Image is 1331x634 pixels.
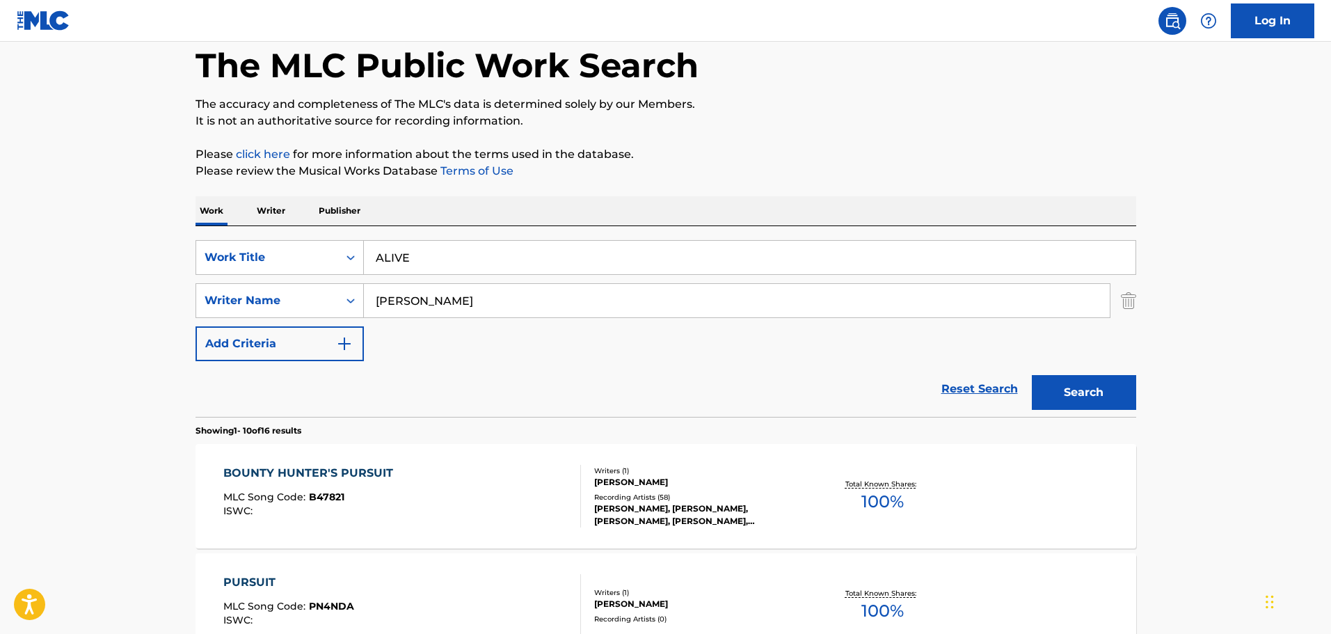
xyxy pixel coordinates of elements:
[223,574,354,591] div: PURSUIT
[594,492,804,502] div: Recording Artists ( 58 )
[1158,7,1186,35] a: Public Search
[196,326,364,361] button: Add Criteria
[205,292,330,309] div: Writer Name
[196,96,1136,113] p: The accuracy and completeness of The MLC's data is determined solely by our Members.
[223,465,400,482] div: BOUNTY HUNTER'S PURSUIT
[1231,3,1314,38] a: Log In
[196,45,699,86] h1: The MLC Public Work Search
[223,600,309,612] span: MLC Song Code :
[196,425,301,437] p: Showing 1 - 10 of 16 results
[236,148,290,161] a: click here
[438,164,513,177] a: Terms of Use
[205,249,330,266] div: Work Title
[223,505,256,517] span: ISWC :
[1032,375,1136,410] button: Search
[861,489,904,514] span: 100 %
[253,196,289,225] p: Writer
[594,598,804,610] div: [PERSON_NAME]
[196,113,1136,129] p: It is not an authoritative source for recording information.
[17,10,70,31] img: MLC Logo
[196,444,1136,548] a: BOUNTY HUNTER'S PURSUITMLC Song Code:B47821ISWC:Writers (1)[PERSON_NAME]Recording Artists (58)[PE...
[196,240,1136,417] form: Search Form
[1121,283,1136,318] img: Delete Criterion
[594,466,804,476] div: Writers ( 1 )
[845,588,920,599] p: Total Known Shares:
[309,600,354,612] span: PN4NDA
[1261,567,1331,634] iframe: Chat Widget
[934,374,1025,404] a: Reset Search
[309,491,344,503] span: B47821
[196,146,1136,163] p: Please for more information about the terms used in the database.
[594,587,804,598] div: Writers ( 1 )
[594,476,804,489] div: [PERSON_NAME]
[1195,7,1222,35] div: Help
[861,599,904,624] span: 100 %
[314,196,365,225] p: Publisher
[336,335,353,352] img: 9d2ae6d4665cec9f34b9.svg
[196,196,228,225] p: Work
[1200,13,1217,29] img: help
[1164,13,1181,29] img: search
[845,479,920,489] p: Total Known Shares:
[594,614,804,624] div: Recording Artists ( 0 )
[223,614,256,626] span: ISWC :
[196,163,1136,180] p: Please review the Musical Works Database
[1266,581,1274,623] div: Drag
[594,502,804,528] div: [PERSON_NAME], [PERSON_NAME], [PERSON_NAME], [PERSON_NAME], [PERSON_NAME], [PERSON_NAME]|[PERSON_...
[223,491,309,503] span: MLC Song Code :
